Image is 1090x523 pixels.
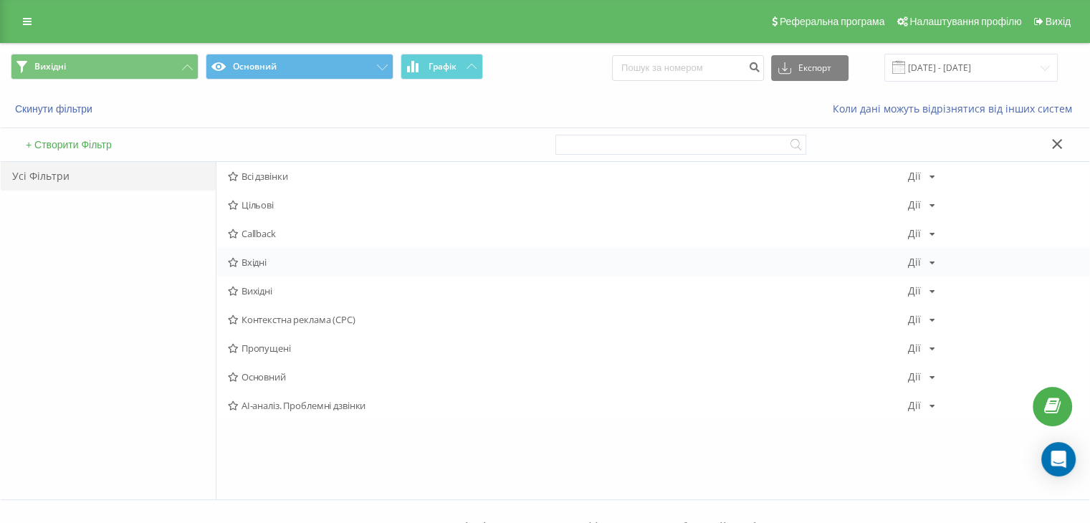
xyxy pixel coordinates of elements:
div: Open Intercom Messenger [1041,442,1076,476]
div: Дії [908,229,921,239]
div: Усі Фільтри [1,162,216,191]
div: Дії [908,315,921,325]
div: Дії [908,400,921,411]
a: Коли дані можуть відрізнятися вiд інших систем [833,102,1079,115]
div: Дії [908,286,921,296]
span: Callback [228,229,908,239]
input: Пошук за номером [612,55,764,81]
span: Вихід [1046,16,1071,27]
span: Вихідні [228,286,908,296]
button: Графік [401,54,483,80]
div: Дії [908,372,921,382]
button: Експорт [771,55,848,81]
span: Вихідні [34,61,66,72]
span: Цільові [228,200,908,210]
button: + Створити Фільтр [21,138,116,151]
div: Дії [908,343,921,353]
span: AI-аналіз. Проблемні дзвінки [228,400,908,411]
span: Реферальна програма [780,16,885,27]
button: Закрити [1047,138,1068,153]
span: Контекстна реклама (CPC) [228,315,908,325]
button: Скинути фільтри [11,102,100,115]
span: Основний [228,372,908,382]
span: Графік [429,62,456,72]
span: Налаштування профілю [909,16,1021,27]
div: Дії [908,171,921,181]
button: Вихідні [11,54,199,80]
button: Основний [206,54,393,80]
div: Дії [908,257,921,267]
span: Всі дзвінки [228,171,908,181]
span: Пропущені [228,343,908,353]
span: Вхідні [228,257,908,267]
div: Дії [908,200,921,210]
